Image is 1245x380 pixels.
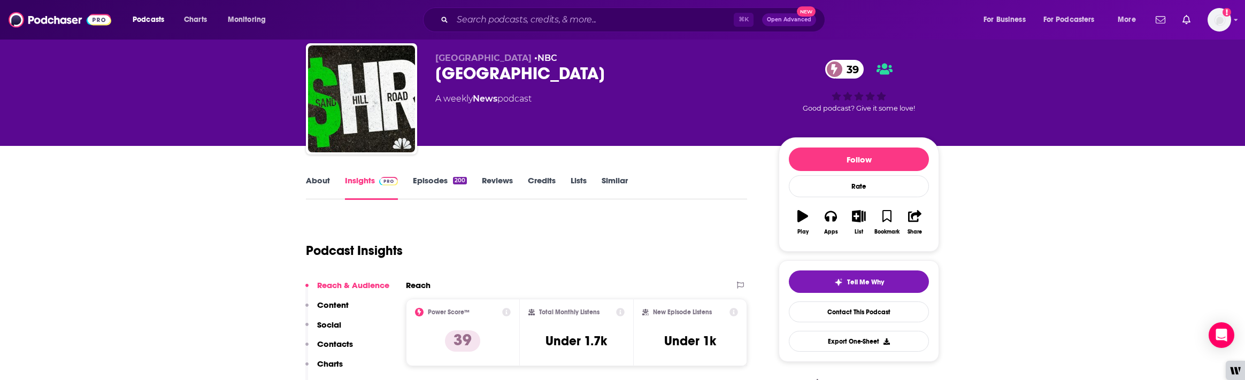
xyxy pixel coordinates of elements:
a: Credits [528,175,556,200]
span: • [534,53,557,63]
a: Charts [177,11,213,28]
a: Lists [571,175,587,200]
img: tell me why sparkle [834,278,843,286]
span: Open Advanced [767,17,811,22]
a: News [473,94,497,104]
svg: Add a profile image [1223,8,1231,17]
div: 200 [453,177,467,184]
h1: Podcast Insights [306,243,403,259]
button: Bookmark [873,203,901,242]
img: Sand Hill Road [308,45,415,152]
span: Monitoring [228,12,266,27]
button: Share [901,203,929,242]
input: Search podcasts, credits, & more... [452,11,734,28]
div: List [855,229,863,235]
span: For Business [983,12,1026,27]
button: open menu [1036,11,1110,28]
h2: New Episode Listens [653,308,712,316]
div: Share [908,229,922,235]
button: Open AdvancedNew [762,13,816,26]
span: Charts [184,12,207,27]
span: Podcasts [133,12,164,27]
p: Content [317,300,349,310]
p: Reach & Audience [317,280,389,290]
a: 39 [825,60,864,79]
span: ⌘ K [734,13,754,27]
div: Open Intercom Messenger [1209,322,1234,348]
span: More [1118,12,1136,27]
p: Social [317,320,341,330]
a: About [306,175,330,200]
div: Apps [824,229,838,235]
a: Show notifications dropdown [1178,11,1195,29]
img: Podchaser - Follow, Share and Rate Podcasts [9,10,111,30]
div: Play [797,229,809,235]
div: Bookmark [874,229,900,235]
a: Similar [602,175,628,200]
div: Search podcasts, credits, & more... [433,7,835,32]
button: open menu [125,11,178,28]
button: tell me why sparkleTell Me Why [789,270,929,293]
h3: Under 1k [664,333,716,349]
div: A weekly podcast [435,92,532,105]
span: For Podcasters [1043,12,1095,27]
span: 39 [836,60,864,79]
p: Charts [317,359,343,369]
img: Podchaser Pro [379,177,398,185]
a: Episodes200 [413,175,467,200]
button: List [845,203,873,242]
button: Content [305,300,349,320]
span: Logged in as OutCastPodChaser [1208,8,1231,32]
p: Contacts [317,339,353,349]
button: Charts [305,359,343,378]
button: Contacts [305,339,353,359]
button: open menu [220,11,280,28]
span: New [797,6,816,17]
img: User Profile [1208,8,1231,32]
button: open menu [1110,11,1149,28]
h3: Under 1.7k [545,333,607,349]
button: Social [305,320,341,339]
div: Rate [789,175,929,197]
a: InsightsPodchaser Pro [345,175,398,200]
a: Reviews [482,175,513,200]
button: Show profile menu [1208,8,1231,32]
span: Tell Me Why [847,278,884,286]
h2: Power Score™ [428,308,470,316]
h2: Total Monthly Listens [539,308,600,316]
a: NBC [537,53,557,63]
button: open menu [976,11,1039,28]
p: 39 [445,330,480,352]
button: Follow [789,148,929,171]
span: [GEOGRAPHIC_DATA] [435,53,532,63]
a: Contact This Podcast [789,301,929,322]
div: 39Good podcast? Give it some love! [779,53,939,119]
span: Good podcast? Give it some love! [803,104,915,112]
button: Export One-Sheet [789,331,929,352]
button: Apps [817,203,844,242]
button: Play [789,203,817,242]
a: Show notifications dropdown [1151,11,1170,29]
h2: Reach [406,280,431,290]
button: Reach & Audience [305,280,389,300]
